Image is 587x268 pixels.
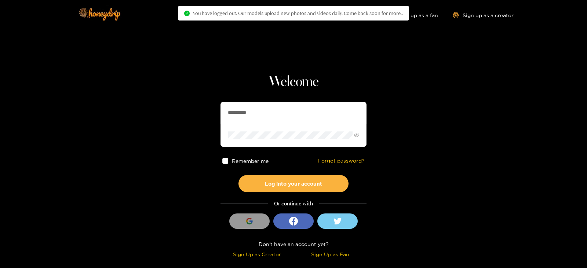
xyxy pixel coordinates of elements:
span: eye-invisible [354,133,359,138]
span: check-circle [184,11,190,16]
div: Don't have an account yet? [220,240,367,248]
span: You have logged out. Our models upload new photos and videos daily. Come back soon for more.. [193,10,403,16]
button: Log into your account [238,175,349,192]
div: Sign Up as Creator [222,250,292,258]
a: Sign up as a creator [453,12,514,18]
div: Or continue with [220,200,367,208]
h1: Welcome [220,73,367,91]
a: Sign up as a fan [388,12,438,18]
span: Remember me [232,158,269,164]
a: Forgot password? [318,158,365,164]
div: Sign Up as Fan [295,250,365,258]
